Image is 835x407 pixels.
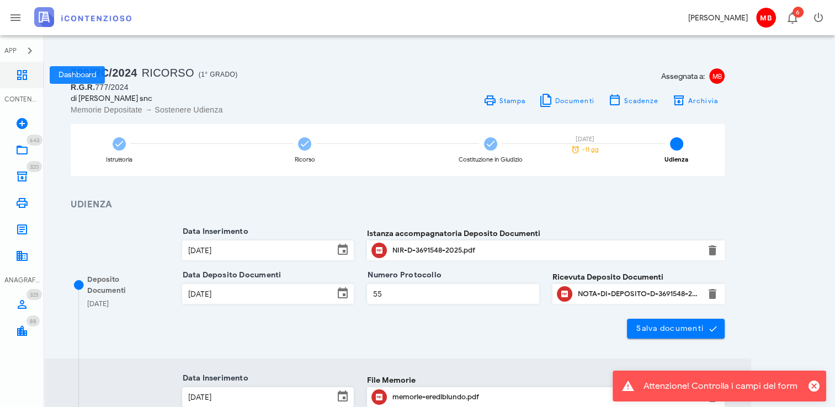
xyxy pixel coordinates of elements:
[26,315,40,326] span: Distintivo
[392,246,699,255] div: NIR-D-3691548-2025.pdf
[498,97,525,105] span: Stampa
[459,157,523,163] div: Costituzione in Giudizio
[709,68,725,84] span: MB
[371,389,387,405] button: Clicca per aprire un'anteprima del file o scaricarlo
[392,388,699,406] div: Clicca per aprire un'anteprima del file o scaricarlo
[779,4,805,31] button: Distintivo
[806,378,822,394] button: Chiudi
[179,226,248,237] label: Data Inserimento
[71,198,725,212] h3: Udienza
[367,374,416,386] label: File Memorie
[392,242,699,259] div: Clicca per aprire un'anteprima del file o scaricarlo
[87,275,126,295] span: Deposito Documenti
[26,289,42,300] span: Distintivo
[4,94,40,104] div: CONTENZIOSO
[582,147,599,153] span: -11 gg
[71,67,137,79] span: 599/RC/2024
[552,271,663,283] label: Ricevuta Deposito Documenti
[601,93,666,108] button: Scadenze
[30,318,36,325] span: 88
[665,93,725,108] button: Archivia
[643,379,797,393] div: Attenzione! Controlla i campi del form
[756,8,776,28] span: MB
[578,285,699,303] div: Clicca per aprire un'anteprima del file o scaricarlo
[106,157,132,163] div: Istruttoria
[87,298,109,309] div: [DATE]
[793,7,804,18] span: Distintivo
[179,373,248,384] label: Data Inserimento
[71,82,391,93] div: 777/2024
[664,157,688,163] div: Udienza
[752,4,779,31] button: MB
[670,137,683,151] span: 4
[476,93,532,108] a: Stampa
[627,319,725,339] button: Salva documenti
[636,324,716,334] span: Salva documenti
[71,93,391,104] div: di [PERSON_NAME] snc
[371,243,387,258] button: Clicca per aprire un'anteprima del file o scaricarlo
[706,287,719,301] button: Elimina
[34,7,131,27] img: logo-text-2x.png
[532,93,601,108] button: Documenti
[688,12,748,24] div: [PERSON_NAME]
[364,270,442,281] label: Numero Protocollo
[578,290,699,298] div: NOTA-DI-DEPOSITO-D-3691548-2025.pdf
[30,163,39,170] span: 320
[368,285,539,303] input: Numero Protocollo
[623,97,658,105] span: Scadenze
[4,275,40,285] div: ANAGRAFICA
[367,228,540,239] label: Istanza accompagnatoria Deposito Documenti
[71,104,391,115] div: Memorie Depositate → Sostenere Udienza
[566,136,604,142] div: [DATE]
[688,97,718,105] span: Archivia
[706,244,719,257] button: Elimina
[392,393,699,401] div: memorie-eredibiundo.pdf
[199,71,238,78] span: (1° Grado)
[30,291,39,298] span: 325
[295,157,315,163] div: Ricorso
[142,67,194,79] span: Ricorso
[555,97,594,105] span: Documenti
[26,161,42,172] span: Distintivo
[26,135,42,146] span: Distintivo
[557,286,572,302] button: Clicca per aprire un'anteprima del file o scaricarlo
[71,83,95,92] span: R.G.R.
[179,270,281,281] label: Data Deposito Documenti
[661,71,705,82] span: Assegnata a:
[30,137,39,144] span: 643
